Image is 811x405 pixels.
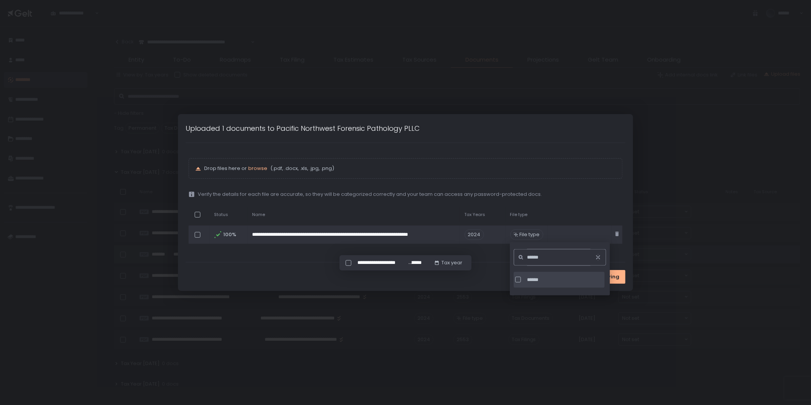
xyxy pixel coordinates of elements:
span: File type [520,231,540,238]
p: Drop files here or [204,165,616,172]
button: Tax year [434,259,462,266]
h1: Uploaded 1 documents to Pacific Northwest Forensic Pathology PLLC [186,123,420,133]
span: Tax Years [465,212,486,218]
span: 2024 [465,229,484,240]
span: Verify the details for each file are accurate, so they will be categorized correctly and your tea... [198,191,542,198]
button: browse [248,165,267,172]
span: Name [252,212,265,218]
span: 100% [223,231,235,238]
span: File type [510,212,528,218]
span: Status [214,212,228,218]
span: (.pdf, .docx, .xls, .jpg, .png) [269,165,334,172]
